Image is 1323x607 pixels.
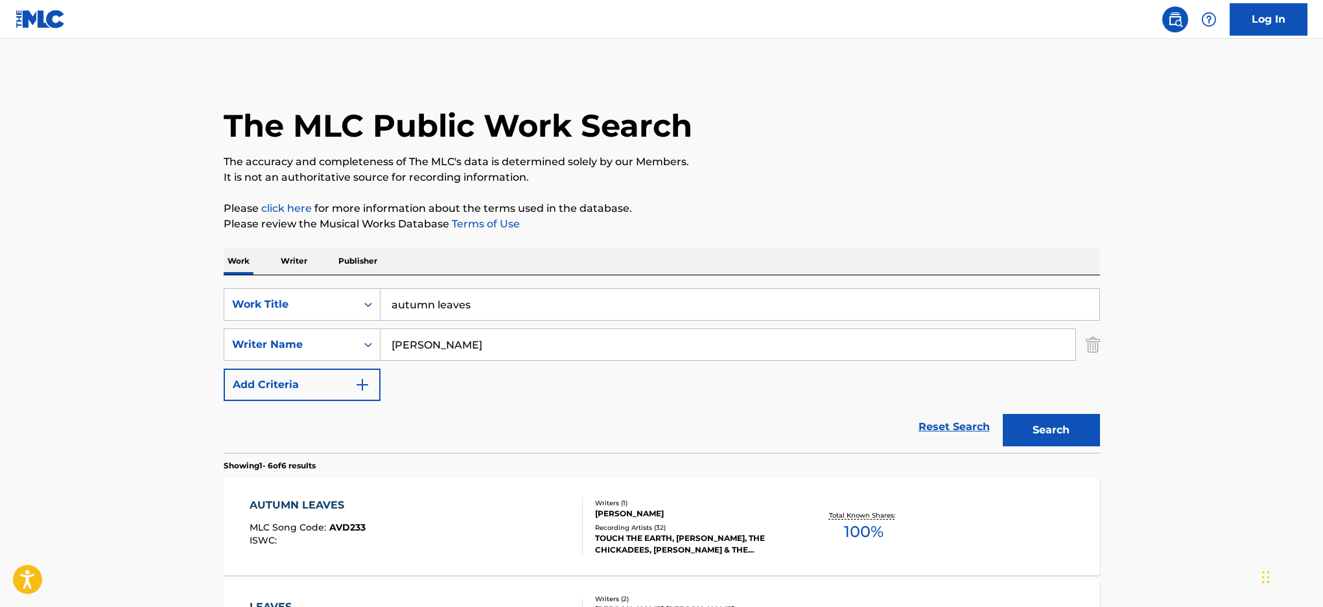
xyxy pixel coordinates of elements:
[250,521,329,533] span: MLC Song Code :
[595,498,791,508] div: Writers ( 1 )
[1258,545,1323,607] iframe: Chat Widget
[355,377,370,393] img: 9d2ae6d4665cec9f34b9.svg
[224,216,1100,232] p: Please review the Musical Works Database
[250,534,280,546] span: ISWC :
[277,247,311,275] p: Writer
[224,460,316,472] p: Showing 1 - 6 of 6 results
[1201,12,1217,27] img: help
[1162,6,1188,32] a: Public Search
[250,498,366,513] div: AUTUMN LEAVES
[595,508,791,520] div: [PERSON_NAME]
[1167,12,1183,27] img: search
[224,201,1100,216] p: Please for more information about the terms used in the database.
[232,297,349,312] div: Work Title
[224,288,1100,453] form: Search Form
[334,247,381,275] p: Publisher
[224,106,692,145] h1: The MLC Public Work Search
[595,594,791,604] div: Writers ( 2 )
[1086,328,1100,361] img: Delete Criterion
[449,218,520,230] a: Terms of Use
[224,154,1100,170] p: The accuracy and completeness of The MLC's data is determined solely by our Members.
[829,510,898,520] p: Total Known Shares:
[329,521,366,533] span: AVD233
[16,10,65,29] img: MLC Logo
[912,413,996,441] a: Reset Search
[1196,6,1222,32] div: Help
[224,478,1100,575] a: AUTUMN LEAVESMLC Song Code:AVD233ISWC:Writers (1)[PERSON_NAME]Recording Artists (32)TOUCH THE EAR...
[1230,3,1307,36] a: Log In
[844,520,884,544] span: 100 %
[595,523,791,533] div: Recording Artists ( 32 )
[224,369,381,401] button: Add Criteria
[1262,558,1270,597] div: Drag
[224,170,1100,185] p: It is not an authoritative source for recording information.
[232,337,349,352] div: Writer Name
[1003,414,1100,446] button: Search
[261,202,312,214] a: click here
[595,533,791,556] div: TOUCH THE EARTH, [PERSON_NAME], THE CHICKADEES, [PERSON_NAME] & THE CHICKADEES, [PERSON_NAME] & T...
[224,247,253,275] p: Work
